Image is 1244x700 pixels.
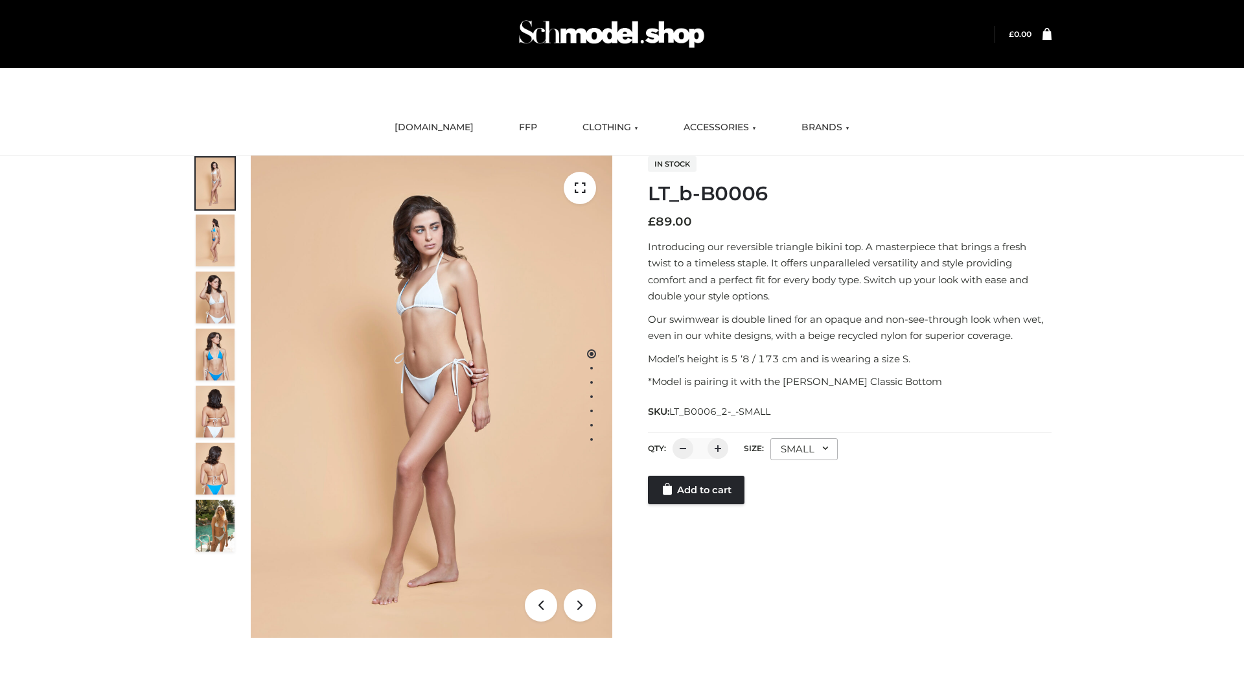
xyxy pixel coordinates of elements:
label: Size: [744,443,764,453]
a: CLOTHING [573,113,648,142]
img: Arieltop_CloudNine_AzureSky2.jpg [196,500,235,552]
img: ArielClassicBikiniTop_CloudNine_AzureSky_OW114ECO_2-scaled.jpg [196,215,235,266]
p: *Model is pairing it with the [PERSON_NAME] Classic Bottom [648,373,1052,390]
img: ArielClassicBikiniTop_CloudNine_AzureSky_OW114ECO_1 [251,156,612,638]
span: LT_B0006_2-_-SMALL [669,406,770,417]
a: FFP [509,113,547,142]
bdi: 89.00 [648,215,692,229]
a: [DOMAIN_NAME] [385,113,483,142]
img: ArielClassicBikiniTop_CloudNine_AzureSky_OW114ECO_8-scaled.jpg [196,443,235,495]
p: Introducing our reversible triangle bikini top. A masterpiece that brings a fresh twist to a time... [648,239,1052,305]
div: SMALL [770,438,838,460]
a: ACCESSORIES [674,113,766,142]
span: SKU: [648,404,772,419]
img: ArielClassicBikiniTop_CloudNine_AzureSky_OW114ECO_1-scaled.jpg [196,157,235,209]
a: BRANDS [792,113,859,142]
a: Add to cart [648,476,744,504]
span: £ [648,215,656,229]
span: £ [1009,29,1014,39]
img: Schmodel Admin 964 [514,8,709,60]
label: QTY: [648,443,666,453]
h1: LT_b-B0006 [648,182,1052,205]
p: Our swimwear is double lined for an opaque and non-see-through look when wet, even in our white d... [648,311,1052,344]
span: In stock [648,156,697,172]
a: £0.00 [1009,29,1031,39]
p: Model’s height is 5 ‘8 / 173 cm and is wearing a size S. [648,351,1052,367]
img: ArielClassicBikiniTop_CloudNine_AzureSky_OW114ECO_7-scaled.jpg [196,386,235,437]
img: ArielClassicBikiniTop_CloudNine_AzureSky_OW114ECO_3-scaled.jpg [196,272,235,323]
bdi: 0.00 [1009,29,1031,39]
img: ArielClassicBikiniTop_CloudNine_AzureSky_OW114ECO_4-scaled.jpg [196,329,235,380]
